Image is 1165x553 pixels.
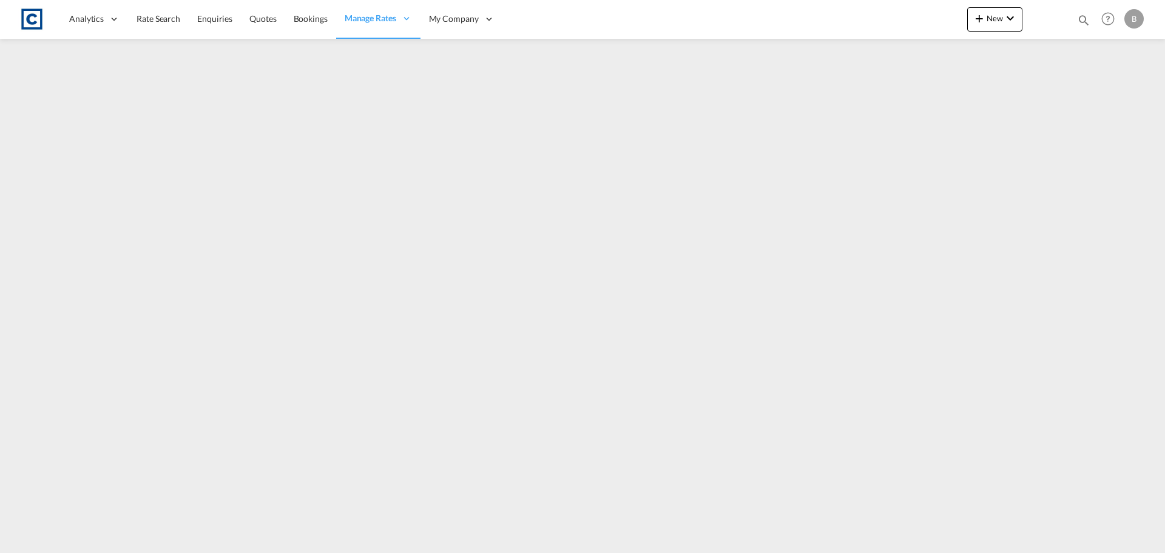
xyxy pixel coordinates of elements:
[972,11,987,25] md-icon: icon-plus 400-fg
[345,12,396,24] span: Manage Rates
[1124,9,1144,29] div: B
[137,13,180,24] span: Rate Search
[1098,8,1118,29] span: Help
[1098,8,1124,30] div: Help
[972,13,1018,23] span: New
[967,7,1022,32] button: icon-plus 400-fgNewicon-chevron-down
[429,13,479,25] span: My Company
[1077,13,1090,32] div: icon-magnify
[197,13,232,24] span: Enquiries
[1003,11,1018,25] md-icon: icon-chevron-down
[18,5,46,33] img: 1fdb9190129311efbfaf67cbb4249bed.jpeg
[1077,13,1090,27] md-icon: icon-magnify
[294,13,328,24] span: Bookings
[69,13,104,25] span: Analytics
[249,13,276,24] span: Quotes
